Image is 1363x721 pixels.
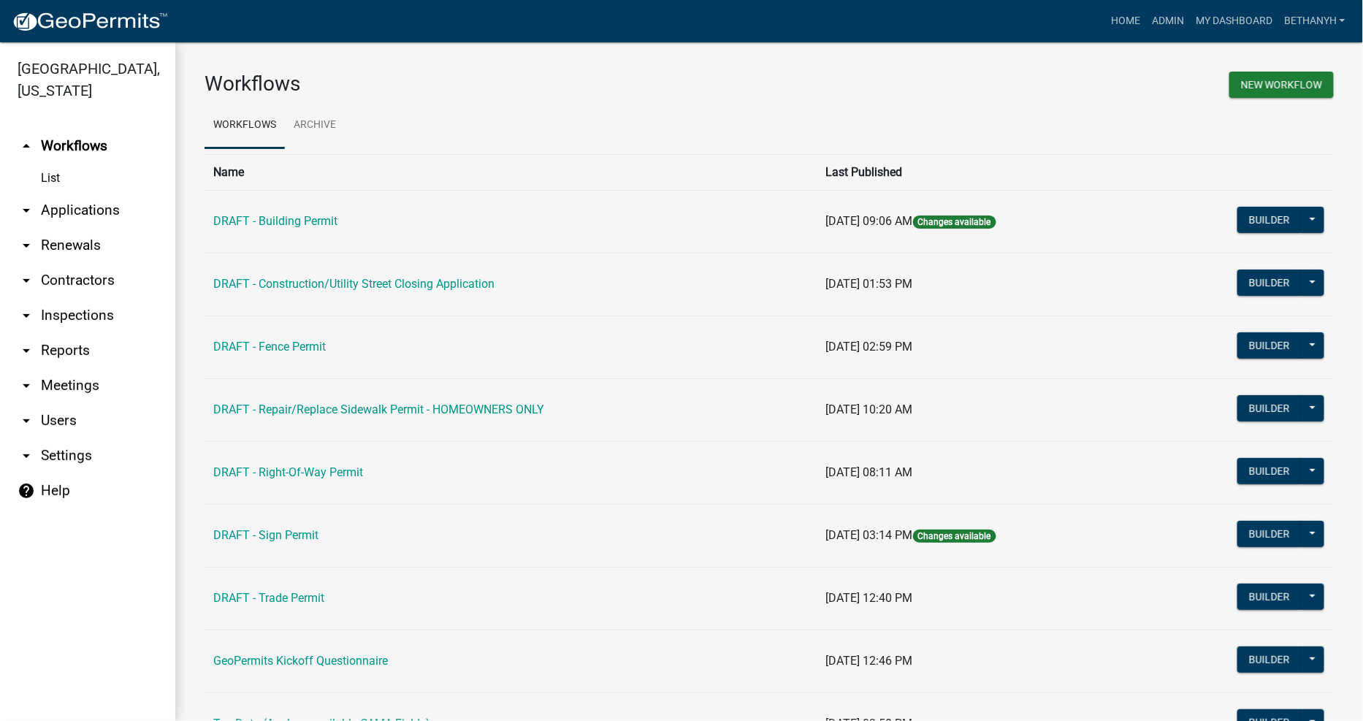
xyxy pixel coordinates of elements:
button: Builder [1237,395,1302,421]
span: [DATE] 01:53 PM [826,277,913,291]
button: Builder [1237,458,1302,484]
i: arrow_drop_down [18,412,35,430]
span: Changes available [913,215,996,229]
a: DRAFT - Right-Of-Way Permit [213,465,363,479]
span: [DATE] 09:06 AM [826,214,913,228]
a: DRAFT - Building Permit [213,214,337,228]
button: Builder [1237,584,1302,610]
i: arrow_drop_up [18,137,35,155]
th: Last Published [817,154,1148,190]
a: BethanyH [1278,7,1351,35]
a: My Dashboard [1190,7,1278,35]
span: [DATE] 03:14 PM [826,528,913,542]
a: DRAFT - Repair/Replace Sidewalk Permit - HOMEOWNERS ONLY [213,403,544,416]
a: Archive [285,102,345,149]
span: [DATE] 08:11 AM [826,465,913,479]
i: arrow_drop_down [18,377,35,394]
i: help [18,482,35,500]
button: New Workflow [1229,72,1334,98]
h3: Workflows [205,72,758,96]
span: [DATE] 10:20 AM [826,403,913,416]
a: DRAFT - Fence Permit [213,340,326,354]
span: [DATE] 02:59 PM [826,340,913,354]
i: arrow_drop_down [18,202,35,219]
a: GeoPermits Kickoff Questionnaire [213,654,388,668]
span: [DATE] 12:40 PM [826,591,913,605]
a: DRAFT - Construction/Utility Street Closing Application [213,277,495,291]
i: arrow_drop_down [18,342,35,359]
th: Name [205,154,817,190]
i: arrow_drop_down [18,307,35,324]
button: Builder [1237,270,1302,296]
button: Builder [1237,646,1302,673]
a: Home [1105,7,1146,35]
button: Builder [1237,332,1302,359]
button: Builder [1237,207,1302,233]
i: arrow_drop_down [18,237,35,254]
a: DRAFT - Sign Permit [213,528,318,542]
a: Admin [1146,7,1190,35]
i: arrow_drop_down [18,447,35,465]
a: DRAFT - Trade Permit [213,591,324,605]
a: Workflows [205,102,285,149]
span: [DATE] 12:46 PM [826,654,913,668]
button: Builder [1237,521,1302,547]
i: arrow_drop_down [18,272,35,289]
span: Changes available [913,530,996,543]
